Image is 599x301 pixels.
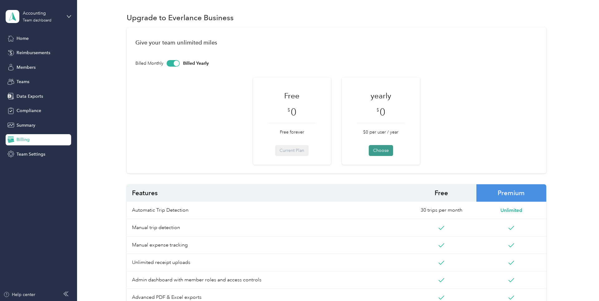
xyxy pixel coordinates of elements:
[369,145,393,156] button: Choose
[127,271,407,289] span: Admin dashboard with member roles and access controls
[268,90,316,101] h1: Free
[288,107,290,113] span: $
[377,107,379,113] span: $
[357,90,405,101] h1: yearly
[127,219,407,237] span: Manual trip detection
[17,136,30,143] span: Billing
[357,129,405,135] p: $0 per user / year
[17,93,43,100] span: Data Exports
[135,60,163,67] p: Billed Monthly
[17,64,36,71] span: Members
[17,107,41,114] span: Compliance
[407,184,476,202] span: Free
[127,254,407,271] span: Unlimited receipt uploads
[183,60,209,67] p: Billed Yearly
[23,19,51,22] div: Team dashboard
[17,78,29,85] span: Teams
[3,291,35,298] button: Help center
[500,207,522,214] span: Unlimited
[127,202,407,219] span: Automatic Trip Detection
[135,39,538,46] h1: Give your team unlimited miles
[564,266,599,301] iframe: Everlance-gr Chat Button Frame
[17,122,35,129] span: Summary
[127,237,407,254] span: Manual expense tracking
[421,207,462,214] span: 30 trips per month
[127,14,234,21] h1: Upgrade to Everlance Business
[23,10,62,16] div: Accounting
[476,184,546,202] span: Premium
[380,106,385,118] span: 0
[127,184,407,202] span: Features
[268,129,316,135] p: Free forever
[17,35,29,42] span: Home
[291,106,296,118] span: 0
[17,49,50,56] span: Reimbursements
[17,151,45,158] span: Team Settings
